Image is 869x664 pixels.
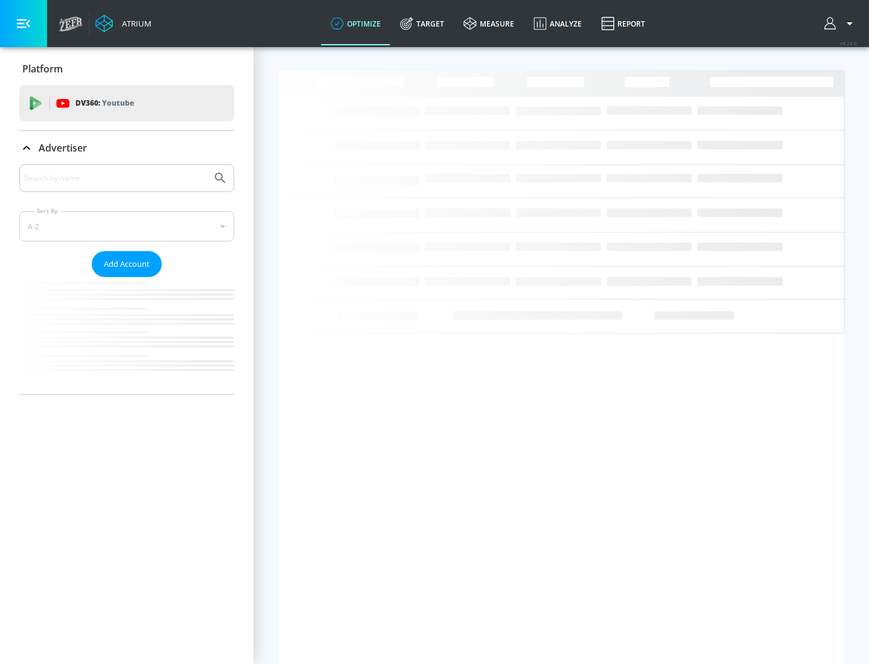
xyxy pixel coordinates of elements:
a: Atrium [95,14,151,33]
span: Add Account [104,257,150,271]
a: optimize [321,2,390,45]
div: DV360: Youtube [19,85,234,121]
p: Platform [22,62,63,75]
div: Advertiser [19,131,234,165]
a: measure [454,2,524,45]
a: Target [390,2,454,45]
label: Sort By [34,207,60,215]
span: v 4.24.0 [840,40,857,46]
p: DV360: [75,97,134,110]
a: Analyze [524,2,591,45]
p: Advertiser [39,141,87,155]
button: Add Account [92,251,162,277]
div: A-Z [19,211,234,241]
div: Platform [19,52,234,86]
input: Search by name [24,170,207,186]
a: Report [591,2,655,45]
div: Advertiser [19,164,234,394]
nav: list of Advertiser [19,277,234,394]
div: Atrium [117,18,151,29]
p: Youtube [102,97,134,109]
